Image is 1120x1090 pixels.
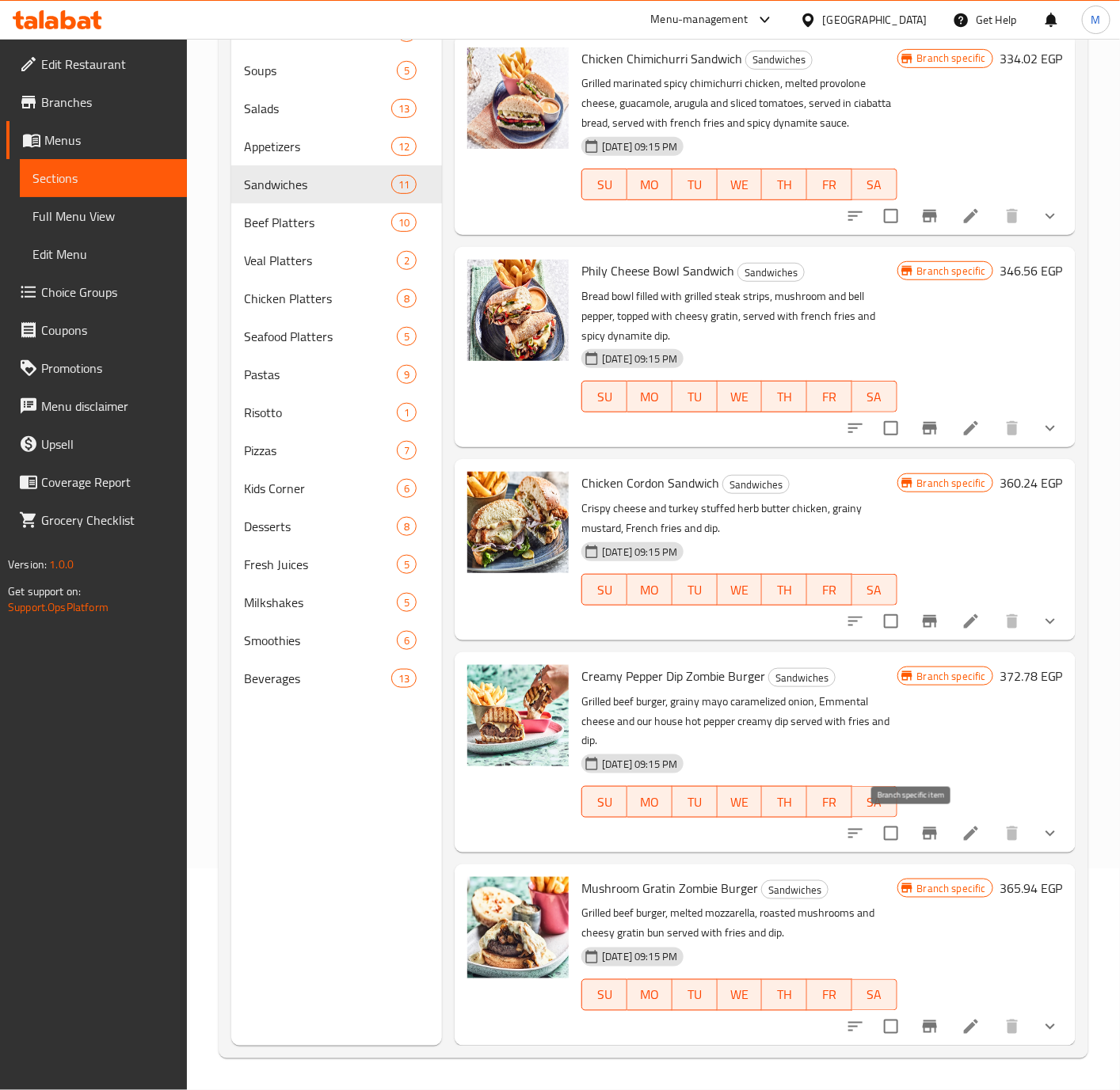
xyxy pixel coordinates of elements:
[859,173,891,196] span: SA
[20,197,187,235] a: Full Menu View
[679,173,711,196] span: TU
[627,169,672,200] button: MO
[813,791,846,814] span: FR
[41,511,174,530] span: Grocery Checklist
[41,435,174,454] span: Upsell
[231,279,443,317] div: Chicken Platters8
[397,365,417,384] div: items
[581,471,719,495] span: Chicken Cordon Sandwich
[244,631,397,650] span: Smoothies
[596,351,684,366] span: [DATE] 09:15 PM
[1041,1017,1060,1036] svg: Show Choices
[724,579,756,602] span: WE
[244,555,397,574] span: Fresh Juices
[8,597,109,617] a: Support.OpsPlatform
[231,545,443,583] div: Fresh Juices5
[581,876,758,900] span: Mushroom Gratin Zombie Burger
[231,317,443,355] div: Seafood Platters5
[859,579,891,602] span: SA
[672,169,718,200] button: TU
[672,786,718,818] button: TU
[672,381,718,412] button: TU
[993,815,1031,853] button: delete
[596,139,684,154] span: [DATE] 09:15 PM
[244,289,397,308] div: Chicken Platters
[244,251,397,270] span: Veal Platters
[1041,612,1060,631] svg: Show Choices
[1041,207,1060,226] svg: Show Choices
[993,409,1031,447] button: delete
[722,475,790,494] div: Sandwiches
[231,203,443,241] div: Beef Platters10
[397,441,417,460] div: items
[768,173,801,196] span: TH
[467,877,569,978] img: Mushroom Gratin Zombie Burger
[581,47,742,70] span: Chicken Chimichurri Sandwich
[581,574,627,606] button: SU
[581,692,897,751] p: Grilled beef burger, grainy mayo caramelized onion, Emmental cheese and our house hot pepper crea...
[679,984,711,1007] span: TU
[911,669,992,684] span: Branch specific
[738,264,804,282] span: Sandwiches
[231,469,443,507] div: Kids Corner6
[724,173,756,196] span: WE
[20,159,187,197] a: Sections
[807,169,852,200] button: FR
[672,979,718,1011] button: TU
[231,621,443,659] div: Smoothies6
[911,51,992,66] span: Branch specific
[718,786,763,818] button: WE
[589,385,621,408] span: SU
[398,557,416,572] span: 5
[392,671,416,686] span: 13
[244,327,397,346] span: Seafood Platters
[874,605,908,638] span: Select to update
[852,169,897,200] button: SA
[397,631,417,650] div: items
[397,403,417,422] div: items
[391,137,417,156] div: items
[398,63,416,78] span: 5
[398,443,416,458] span: 7
[231,127,443,165] div: Appetizers12
[745,51,813,70] div: Sandwiches
[627,574,672,606] button: MO
[993,602,1031,640] button: delete
[813,579,846,602] span: FR
[244,517,397,536] span: Desserts
[911,476,992,491] span: Branch specific
[581,499,897,538] p: Crispy cheese and turkey stuffed herb butter chicken, grainy mustard, French fries and dip.
[244,669,391,688] div: Beverages
[244,441,397,460] span: Pizzas
[244,365,397,384] div: Pastas
[1091,11,1101,28] span: M
[627,979,672,1011] button: MO
[768,668,836,687] div: Sandwiches
[397,61,417,80] div: items
[807,979,852,1011] button: FR
[962,1017,981,1036] a: Edit menu item
[41,473,174,492] span: Coverage Report
[467,472,569,573] img: Chicken Cordon Sandwich
[398,519,416,534] span: 8
[762,881,828,899] span: Sandwiches
[581,381,627,412] button: SU
[911,815,949,853] button: Branch-specific-item
[852,979,897,1011] button: SA
[813,984,846,1007] span: FR
[768,385,801,408] span: TH
[807,786,852,818] button: FR
[874,817,908,850] span: Select to update
[231,7,443,704] nav: Menu sections
[20,235,187,273] a: Edit Menu
[962,207,981,226] a: Edit menu item
[762,786,807,818] button: TH
[813,173,846,196] span: FR
[1031,409,1069,447] button: show more
[589,579,621,602] span: SU
[231,165,443,203] div: Sandwiches11
[1000,877,1063,899] h6: 365.94 EGP
[859,791,891,814] span: SA
[859,385,891,408] span: SA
